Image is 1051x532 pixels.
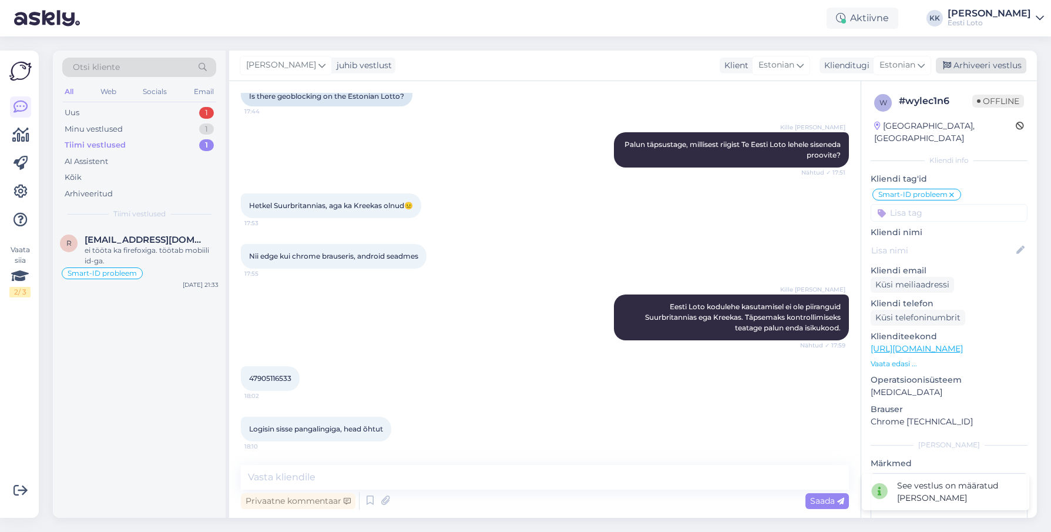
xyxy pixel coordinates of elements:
[244,107,288,116] span: 17:44
[874,120,1016,145] div: [GEOGRAPHIC_DATA], [GEOGRAPHIC_DATA]
[948,18,1031,28] div: Eesti Loto
[827,8,898,29] div: Aktiivne
[720,59,748,72] div: Klient
[249,201,413,210] span: Hetkel Suurbritannias, aga ka Kreekas olnud😐
[871,386,1028,399] p: [MEDICAL_DATA]
[9,60,32,82] img: Askly Logo
[65,156,108,168] div: AI Assistent
[246,59,316,72] span: [PERSON_NAME]
[871,343,963,354] a: [URL][DOMAIN_NAME]
[972,95,1024,108] span: Offline
[897,480,1020,504] div: See vestlus on määratud [PERSON_NAME]
[801,168,845,177] span: Nähtud ✓ 17:51
[899,94,972,108] div: # wylec1n6
[871,155,1028,166] div: Kliendi info
[244,442,288,451] span: 18:10
[249,374,291,383] span: 47905116533
[800,341,845,350] span: Nähtud ✓ 17:59
[871,173,1028,185] p: Kliendi tag'id
[948,9,1044,28] a: [PERSON_NAME]Eesti Loto
[65,107,79,119] div: Uus
[199,107,214,119] div: 1
[199,139,214,151] div: 1
[192,84,216,99] div: Email
[879,98,887,107] span: w
[879,59,915,72] span: Estonian
[65,123,123,135] div: Minu vestlused
[758,59,794,72] span: Estonian
[113,209,166,219] span: Tiimi vestlused
[332,59,392,72] div: juhib vestlust
[871,226,1028,239] p: Kliendi nimi
[183,280,219,289] div: [DATE] 21:33
[871,297,1028,310] p: Kliendi telefon
[624,140,842,159] span: Palun täpsustage, millisest riigist Te Eesti Loto lehele siseneda proovite?
[871,204,1028,222] input: Lisa tag
[871,244,1014,257] input: Lisa nimi
[85,235,207,245] span: r2stik@gmail.com
[871,310,965,326] div: Küsi telefoninumbrit
[244,219,288,227] span: 17:53
[65,188,113,200] div: Arhiveeritud
[244,269,288,278] span: 17:55
[871,359,1028,369] p: Vaata edasi ...
[871,403,1028,416] p: Brauser
[68,270,137,277] span: Smart-ID probleem
[936,58,1026,73] div: Arhiveeri vestlus
[948,9,1031,18] div: [PERSON_NAME]
[871,457,1028,470] p: Märkmed
[871,265,1028,277] p: Kliendi email
[871,330,1028,343] p: Klienditeekond
[780,285,845,294] span: Kille [PERSON_NAME]
[241,493,355,509] div: Privaatne kommentaar
[820,59,869,72] div: Klienditugi
[65,172,82,183] div: Kõik
[249,424,383,433] span: Logisin sisse pangalingiga, head õhtut
[871,374,1028,386] p: Operatsioonisüsteem
[62,84,76,99] div: All
[871,416,1028,428] p: Chrome [TECHNICAL_ID]
[199,123,214,135] div: 1
[871,440,1028,450] div: [PERSON_NAME]
[810,496,844,506] span: Saada
[878,191,948,198] span: Smart-ID probleem
[871,277,954,293] div: Küsi meiliaadressi
[9,287,31,297] div: 2 / 3
[140,84,169,99] div: Socials
[780,123,845,132] span: Kille [PERSON_NAME]
[249,252,418,260] span: Nii edge kui chrome brauseris, android seadmes
[9,245,31,297] div: Vaata siia
[65,139,126,151] div: Tiimi vestlused
[66,239,72,247] span: r
[85,245,219,266] div: ei tööta ka firefoxiga. töötab mobiili id-ga.
[98,84,119,99] div: Web
[244,392,288,400] span: 18:02
[645,302,842,332] span: Eesti Loto kodulehe kasutamisel ei ole piiranguid Suurbritannias ega Kreekas. Täpsemaks kontrolli...
[926,10,943,26] div: KK
[241,86,412,106] div: Is there geoblocking on the Estonian Lotto?
[73,61,120,73] span: Otsi kliente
